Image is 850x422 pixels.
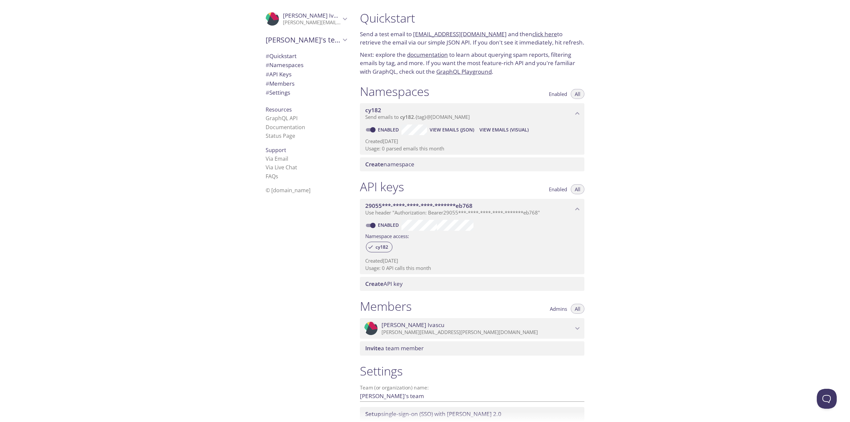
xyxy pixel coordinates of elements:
[372,244,392,250] span: cy182
[266,187,310,194] span: © [DOMAIN_NAME]
[266,146,286,154] span: Support
[266,52,269,60] span: #
[365,344,381,352] span: Invite
[546,304,571,314] button: Admins
[360,103,584,124] div: cy182 namespace
[360,11,584,26] h1: Quickstart
[377,127,401,133] a: Enabled
[360,341,584,355] div: Invite a team member
[360,277,584,291] div: Create API Key
[571,304,584,314] button: All
[365,114,470,120] span: Send emails to . {tag} @[DOMAIN_NAME]
[436,68,492,75] a: GraphQL Playground
[360,157,584,171] div: Create namespace
[413,30,507,38] a: [EMAIL_ADDRESS][DOMAIN_NAME]
[266,80,295,87] span: Members
[360,84,429,99] h1: Namespaces
[427,125,477,135] button: View Emails (JSON)
[545,184,571,194] button: Enabled
[532,30,557,38] a: click here
[260,60,352,70] div: Namespaces
[260,8,352,30] div: Alexandru Ivascu
[266,173,278,180] a: FAQ
[266,80,269,87] span: #
[365,160,383,168] span: Create
[266,89,290,96] span: Settings
[365,280,383,288] span: Create
[365,145,579,152] p: Usage: 0 parsed emails this month
[365,280,403,288] span: API key
[817,389,837,409] iframe: Help Scout Beacon - Open
[266,164,297,171] a: Via Live Chat
[360,407,584,421] div: Setup SSO
[276,173,278,180] span: s
[266,106,292,113] span: Resources
[430,126,474,134] span: View Emails (JSON)
[365,231,409,240] label: Namespace access:
[360,364,584,379] h1: Settings
[360,50,584,76] p: Next: explore the to learn about querying spam reports, filtering emails by tag, and more. If you...
[283,12,346,19] span: [PERSON_NAME] Ivascu
[266,52,297,60] span: Quickstart
[360,385,429,390] label: Team (or organization) name:
[545,89,571,99] button: Enabled
[266,155,288,162] a: Via Email
[266,61,269,69] span: #
[266,89,269,96] span: #
[360,179,404,194] h1: API keys
[260,31,352,48] div: Alexandru's team
[266,115,297,122] a: GraphQL API
[266,61,303,69] span: Namespaces
[377,222,401,228] a: Enabled
[382,329,573,336] p: [PERSON_NAME][EMAIL_ADDRESS][PERSON_NAME][DOMAIN_NAME]
[260,79,352,88] div: Members
[266,35,341,44] span: [PERSON_NAME]'s team
[365,344,424,352] span: a team member
[479,126,529,134] span: View Emails (Visual)
[407,51,448,58] a: documentation
[382,321,445,329] span: [PERSON_NAME] Ivascu
[365,257,579,264] p: Created [DATE]
[260,70,352,79] div: API Keys
[366,242,392,252] div: cy182
[266,70,292,78] span: API Keys
[260,51,352,61] div: Quickstart
[266,132,295,139] a: Status Page
[365,160,414,168] span: namespace
[266,124,305,131] a: Documentation
[365,265,579,272] p: Usage: 0 API calls this month
[365,106,381,114] span: cy182
[571,89,584,99] button: All
[266,70,269,78] span: #
[365,138,579,145] p: Created [DATE]
[260,88,352,97] div: Team Settings
[400,114,414,120] span: cy182
[360,30,584,47] p: Send a test email to and then to retrieve the email via our simple JSON API. If you don't see it ...
[360,318,584,339] div: Alexandru Ivascu
[477,125,531,135] button: View Emails (Visual)
[571,184,584,194] button: All
[283,19,341,26] p: [PERSON_NAME][EMAIL_ADDRESS][PERSON_NAME][DOMAIN_NAME]
[360,299,412,314] h1: Members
